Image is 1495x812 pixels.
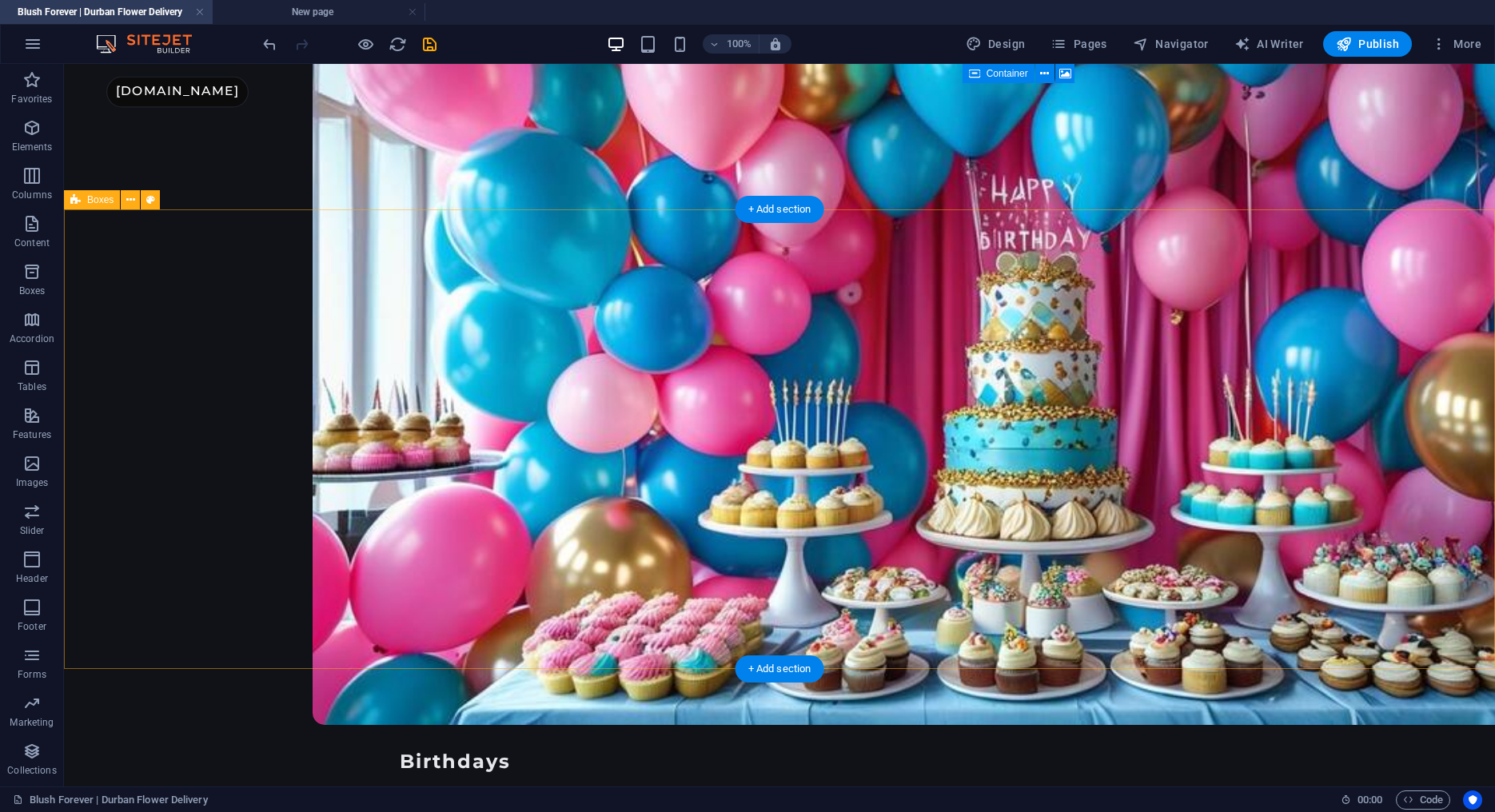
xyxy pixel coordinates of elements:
[421,35,439,54] i: Save (Ctrl+S)
[736,655,824,683] div: + Add section
[1050,36,1106,52] span: Pages
[1044,31,1113,57] button: Pages
[1357,790,1382,810] span: 00 00
[12,189,52,201] p: Columns
[87,195,114,205] span: Boxes
[13,428,51,441] p: Features
[11,93,52,105] p: Favorites
[987,69,1028,78] span: Container
[966,36,1026,52] span: Design
[1234,36,1304,52] span: AI Writer
[959,31,1032,57] button: Design
[16,476,49,489] p: Images
[727,34,752,54] h6: 100%
[10,716,54,729] p: Marketing
[1133,36,1209,52] span: Navigator
[7,764,56,777] p: Collections
[388,34,407,54] button: reload
[1126,31,1215,57] button: Navigator
[13,790,208,810] a: Click to cancel selection. Double-click to open Pages
[18,620,46,633] p: Footer
[14,237,50,249] p: Content
[20,524,45,537] p: Slider
[12,141,53,153] p: Elements
[16,572,48,585] p: Header
[1341,790,1383,810] h6: Session time
[19,285,46,297] p: Boxes
[736,196,824,223] div: + Add section
[1425,31,1488,57] button: More
[18,668,46,681] p: Forms
[1228,31,1310,57] button: AI Writer
[356,34,375,54] button: Click here to leave preview mode and continue editing
[768,37,783,51] i: On resize automatically adjust zoom level to fit chosen device.
[92,34,212,54] img: Editor Logo
[1463,790,1482,810] button: Usercentrics
[18,380,46,393] p: Tables
[703,34,759,54] button: 100%
[213,3,425,21] h4: New page
[1396,790,1450,810] button: Code
[389,35,407,54] i: Reload page
[1336,36,1399,52] span: Publish
[1369,794,1371,806] span: :
[420,34,439,54] button: save
[1403,790,1443,810] span: Code
[261,35,279,54] i: Undo: Delete elements (Ctrl+Z)
[260,34,279,54] button: undo
[1431,36,1481,52] span: More
[959,31,1032,57] div: Design (Ctrl+Alt+Y)
[10,332,54,345] p: Accordion
[1323,31,1412,57] button: Publish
